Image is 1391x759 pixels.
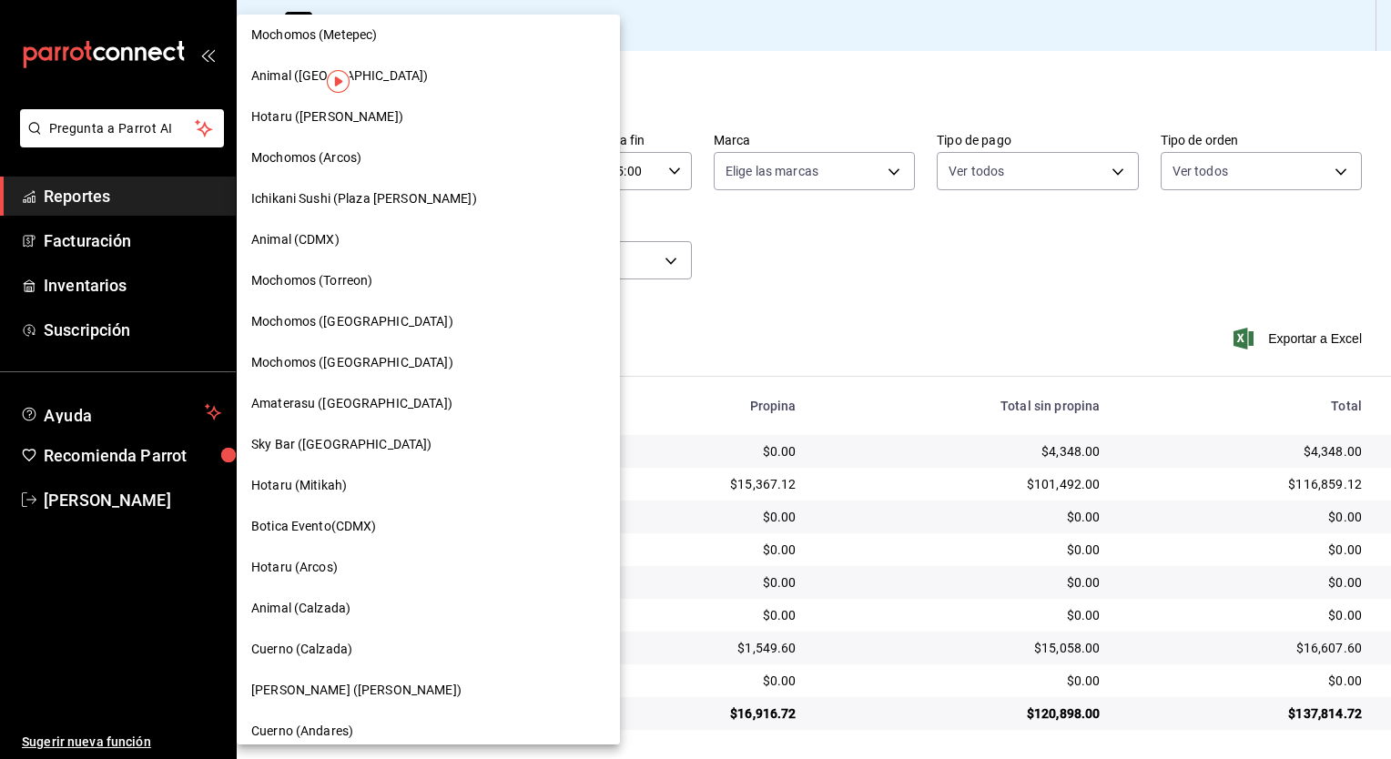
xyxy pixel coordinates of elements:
span: Hotaru (Arcos) [251,558,338,577]
span: Mochomos (Metepec) [251,25,377,45]
div: Cuerno (Andares) [237,711,620,752]
div: Animal (CDMX) [237,219,620,260]
div: Mochomos (Arcos) [237,137,620,178]
div: Animal ([GEOGRAPHIC_DATA]) [237,56,620,96]
span: Animal ([GEOGRAPHIC_DATA]) [251,66,428,86]
span: Ichikani Sushi (Plaza [PERSON_NAME]) [251,189,477,208]
span: [PERSON_NAME] ([PERSON_NAME]) [251,681,462,700]
div: Hotaru ([PERSON_NAME]) [237,96,620,137]
span: Cuerno (Andares) [251,722,353,741]
span: Mochomos (Torreon) [251,271,372,290]
span: Mochomos ([GEOGRAPHIC_DATA]) [251,312,453,331]
div: Mochomos (Metepec) [237,15,620,56]
div: Mochomos ([GEOGRAPHIC_DATA]) [237,342,620,383]
div: Ichikani Sushi (Plaza [PERSON_NAME]) [237,178,620,219]
div: Botica Evento(CDMX) [237,506,620,547]
span: Hotaru (Mitikah) [251,476,347,495]
span: Hotaru ([PERSON_NAME]) [251,107,403,126]
span: Botica Evento(CDMX) [251,517,377,536]
img: Tooltip marker [327,70,350,93]
div: Amaterasu ([GEOGRAPHIC_DATA]) [237,383,620,424]
div: Cuerno (Calzada) [237,629,620,670]
div: Mochomos ([GEOGRAPHIC_DATA]) [237,301,620,342]
span: Mochomos (Arcos) [251,148,361,167]
div: Animal (Calzada) [237,588,620,629]
span: Cuerno (Calzada) [251,640,352,659]
div: [PERSON_NAME] ([PERSON_NAME]) [237,670,620,711]
span: Animal (Calzada) [251,599,350,618]
div: Sky Bar ([GEOGRAPHIC_DATA]) [237,424,620,465]
span: Amaterasu ([GEOGRAPHIC_DATA]) [251,394,452,413]
div: Hotaru (Mitikah) [237,465,620,506]
div: Hotaru (Arcos) [237,547,620,588]
div: Mochomos (Torreon) [237,260,620,301]
span: Sky Bar ([GEOGRAPHIC_DATA]) [251,435,432,454]
span: Animal (CDMX) [251,230,340,249]
span: Mochomos ([GEOGRAPHIC_DATA]) [251,353,453,372]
